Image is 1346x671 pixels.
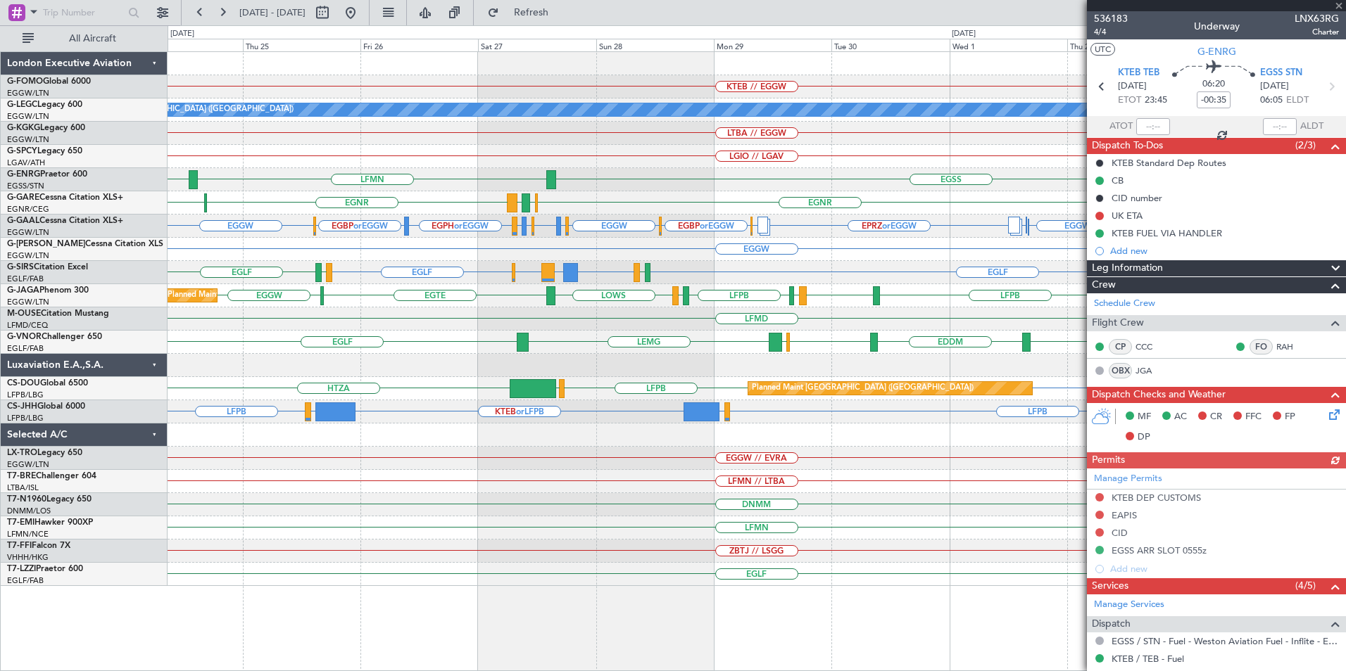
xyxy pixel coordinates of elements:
[7,240,163,248] a: G-[PERSON_NAME]Cessna Citation XLS
[1092,616,1131,632] span: Dispatch
[1067,39,1185,51] div: Thu 2
[170,28,194,40] div: [DATE]
[7,333,42,341] span: G-VNOR
[1174,410,1187,424] span: AC
[1210,410,1222,424] span: CR
[239,6,306,19] span: [DATE] - [DATE]
[7,518,34,527] span: T7-EMI
[7,204,49,215] a: EGNR/CEG
[7,472,96,480] a: T7-BREChallenger 604
[1112,192,1162,204] div: CID number
[7,170,87,179] a: G-ENRGPraetor 600
[1260,94,1283,108] span: 06:05
[1112,210,1143,222] div: UK ETA
[7,449,82,457] a: LX-TROLegacy 650
[596,39,714,51] div: Sun 28
[7,320,48,331] a: LFMD/CEQ
[7,286,39,295] span: G-JAGA
[1260,79,1289,94] span: [DATE]
[125,39,242,51] div: Wed 24
[7,518,93,527] a: T7-EMIHawker 900XP
[1145,94,1167,108] span: 23:45
[7,413,44,423] a: LFPB/LBG
[7,379,40,388] span: CS-DOU
[950,39,1067,51] div: Wed 1
[7,240,85,248] span: G-[PERSON_NAME]
[1136,364,1167,377] a: JGA
[1109,339,1132,354] div: CP
[7,77,91,86] a: G-FOMOGlobal 6000
[7,217,39,225] span: G-GAAL
[831,39,949,51] div: Tue 30
[7,263,88,271] a: G-SIRSCitation Excel
[1092,277,1116,293] span: Crew
[1094,26,1128,38] span: 4/4
[7,309,109,318] a: M-OUSECitation Mustang
[1118,79,1147,94] span: [DATE]
[360,39,478,51] div: Fri 26
[7,459,49,470] a: EGGW/LTN
[1092,315,1144,331] span: Flight Crew
[7,227,49,238] a: EGGW/LTN
[7,495,92,504] a: T7-N1960Legacy 650
[7,542,70,550] a: T7-FFIFalcon 7X
[1112,174,1124,186] div: CB
[7,309,41,318] span: M-OUSE
[1285,410,1295,424] span: FP
[7,379,88,388] a: CS-DOUGlobal 6500
[1295,26,1339,38] span: Charter
[1138,410,1151,424] span: MF
[1112,157,1226,169] div: KTEB Standard Dep Routes
[7,402,85,411] a: CS-JHHGlobal 6000
[478,39,596,51] div: Sat 27
[752,378,974,399] div: Planned Maint [GEOGRAPHIC_DATA] ([GEOGRAPHIC_DATA])
[7,101,37,109] span: G-LEGC
[1245,410,1262,424] span: FFC
[7,193,39,202] span: G-GARE
[7,529,49,539] a: LFMN/NCE
[7,402,37,411] span: CS-JHH
[7,158,45,168] a: LGAV/ATH
[7,343,44,354] a: EGLF/FAB
[1118,66,1159,80] span: KTEB TEB
[7,77,43,86] span: G-FOMO
[1286,94,1309,108] span: ELDT
[1202,77,1225,91] span: 06:20
[1112,653,1184,665] a: KTEB / TEB - Fuel
[7,111,49,122] a: EGGW/LTN
[1109,363,1132,378] div: OBX
[1197,44,1236,59] span: G-ENRG
[7,542,32,550] span: T7-FFI
[1092,578,1128,594] span: Services
[1276,340,1308,353] a: RAH
[7,449,37,457] span: LX-TRO
[243,39,360,51] div: Thu 25
[1092,260,1163,276] span: Leg Information
[7,134,49,145] a: EGGW/LTN
[7,147,82,155] a: G-SPCYLegacy 650
[7,297,49,307] a: EGGW/LTN
[7,250,49,261] a: EGGW/LTN
[1112,227,1222,239] div: KTEB FUEL VIA HANDLER
[7,170,40,179] span: G-ENRG
[7,286,89,295] a: G-JAGAPhenom 300
[1260,66,1302,80] span: EGSS STN
[1295,11,1339,26] span: LNX63RG
[1112,635,1339,647] a: EGSS / STN - Fuel - Weston Aviation Fuel - Inflite - EGSS / STN
[7,263,34,271] span: G-SIRS
[952,28,976,40] div: [DATE]
[43,2,124,23] input: Trip Number
[7,274,44,284] a: EGLF/FAB
[1300,120,1323,134] span: ALDT
[1138,430,1150,445] span: DP
[1092,138,1163,154] span: Dispatch To-Dos
[7,88,49,98] a: EGGW/LTN
[502,8,561,18] span: Refresh
[7,495,46,504] span: T7-N1960
[7,565,36,573] span: T7-LZZI
[1110,245,1339,257] div: Add new
[1090,43,1115,56] button: UTC
[1295,138,1316,153] span: (2/3)
[1194,19,1240,34] div: Underway
[1109,120,1133,134] span: ATOT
